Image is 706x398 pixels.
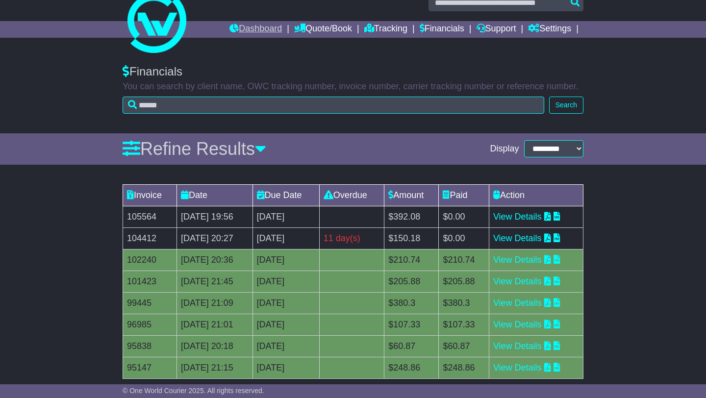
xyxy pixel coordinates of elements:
a: View Details [493,298,542,308]
td: Overdue [319,184,384,206]
td: [DATE] 21:01 [176,314,252,335]
a: Refine Results [123,139,266,159]
a: Support [477,21,516,38]
td: [DATE] 20:36 [176,249,252,271]
td: $60.87 [384,335,439,357]
td: Action [489,184,583,206]
td: Due Date [252,184,319,206]
td: 104412 [123,227,177,249]
a: Settings [528,21,571,38]
td: 95147 [123,357,177,378]
td: 95838 [123,335,177,357]
td: [DATE] [252,206,319,227]
td: [DATE] 21:45 [176,271,252,292]
button: Search [549,97,583,114]
a: View Details [493,341,542,351]
td: Invoice [123,184,177,206]
td: Date [176,184,252,206]
td: 96985 [123,314,177,335]
td: $107.33 [439,314,489,335]
td: $248.86 [439,357,489,378]
td: [DATE] [252,314,319,335]
td: Paid [439,184,489,206]
td: $248.86 [384,357,439,378]
a: View Details [493,233,542,243]
div: Financials [123,65,583,79]
a: View Details [493,276,542,286]
td: [DATE] [252,292,319,314]
td: Amount [384,184,439,206]
a: Dashboard [229,21,282,38]
td: 99445 [123,292,177,314]
td: $150.18 [384,227,439,249]
td: $205.88 [384,271,439,292]
a: Quote/Book [294,21,352,38]
span: Display [490,144,519,154]
td: [DATE] 20:27 [176,227,252,249]
a: View Details [493,255,542,265]
td: 105564 [123,206,177,227]
td: [DATE] [252,271,319,292]
td: 102240 [123,249,177,271]
td: $205.88 [439,271,489,292]
td: [DATE] 19:56 [176,206,252,227]
a: View Details [493,320,542,329]
td: $210.74 [384,249,439,271]
td: 101423 [123,271,177,292]
td: [DATE] [252,227,319,249]
td: $107.33 [384,314,439,335]
span: © One World Courier 2025. All rights reserved. [123,387,264,395]
a: Financials [420,21,464,38]
td: [DATE] 20:18 [176,335,252,357]
td: [DATE] [252,249,319,271]
div: 11 day(s) [324,232,380,245]
td: $380.3 [384,292,439,314]
td: [DATE] 21:15 [176,357,252,378]
td: $380.3 [439,292,489,314]
a: View Details [493,363,542,373]
td: $392.08 [384,206,439,227]
a: View Details [493,212,542,222]
td: $0.00 [439,227,489,249]
p: You can search by client name, OWC tracking number, invoice number, carrier tracking number or re... [123,81,583,92]
td: $60.87 [439,335,489,357]
td: [DATE] [252,335,319,357]
td: [DATE] [252,357,319,378]
a: Tracking [364,21,407,38]
td: $0.00 [439,206,489,227]
td: $210.74 [439,249,489,271]
td: [DATE] 21:09 [176,292,252,314]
